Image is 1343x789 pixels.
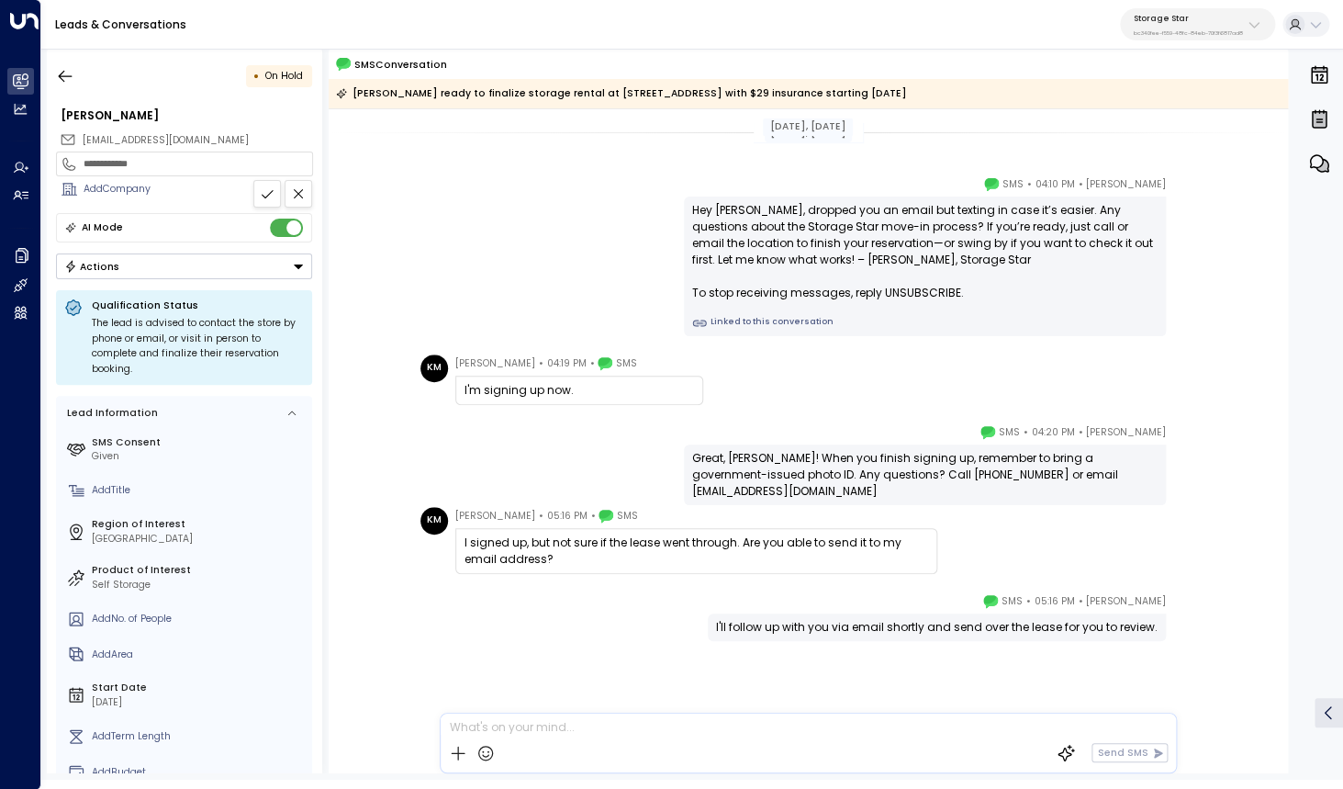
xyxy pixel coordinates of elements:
img: 120_headshot.jpg [1173,592,1201,620]
span: On Hold [265,69,303,83]
span: • [1078,175,1082,194]
span: • [1024,423,1028,442]
span: [PERSON_NAME] [1086,423,1166,442]
div: AddArea [92,648,307,662]
div: Given [92,449,307,464]
span: SMS [1002,592,1023,611]
span: 04:19 PM [547,355,587,373]
div: [PERSON_NAME] ready to finalize storage rental at [STREET_ADDRESS] with $29 insurance starting [D... [336,85,907,103]
span: • [1027,175,1032,194]
div: AddBudget [92,765,307,780]
span: 04:10 PM [1035,175,1074,194]
span: [PERSON_NAME] [1086,175,1166,194]
div: AI Mode [82,219,123,237]
div: Great, [PERSON_NAME]! When you finish signing up, remember to bring a government-issued photo ID.... [692,450,1158,500]
div: [GEOGRAPHIC_DATA] [92,532,307,547]
div: I signed up, but not sure if the lease went through. Are you able to send it to my email address? [464,535,928,568]
label: SMS Consent [92,435,307,450]
span: [EMAIL_ADDRESS][DOMAIN_NAME] [83,133,249,147]
div: Hey [PERSON_NAME], dropped you an email but texting in case it’s easier. Any questions about the ... [692,202,1158,301]
span: 04:20 PM [1031,423,1074,442]
label: Region of Interest [92,517,307,532]
span: [PERSON_NAME] [455,507,535,525]
span: [PERSON_NAME] [455,355,535,373]
span: SMS [1002,175,1024,194]
div: KM [420,507,448,535]
span: 05:16 PM [1034,592,1074,611]
p: Storage Star [1134,13,1243,24]
p: Qualification Status [92,299,304,312]
button: Storage Starbc340fee-f559-48fc-84eb-70f3f6817ad8 [1120,8,1275,40]
a: Leads & Conversations [55,17,186,32]
p: bc340fee-f559-48fc-84eb-70f3f6817ad8 [1134,29,1243,37]
div: [DATE] [92,695,307,710]
div: • [253,63,260,88]
div: AddTitle [92,483,307,498]
div: [DATE], [DATE] [763,118,853,137]
div: Self Storage [92,578,307,592]
img: 120_headshot.jpg [1173,423,1201,451]
div: AddCompany [84,182,312,197]
span: • [590,507,595,525]
div: KM [420,355,448,382]
span: • [589,355,594,373]
span: SMS [617,507,638,525]
label: Start Date [92,681,307,695]
span: SMS Conversation [353,57,446,73]
span: • [1026,592,1031,611]
span: • [539,507,543,525]
span: SMS [999,423,1020,442]
span: [PERSON_NAME] [1086,592,1166,611]
div: AddTerm Length [92,729,307,744]
a: Linked to this conversation [692,316,1158,331]
span: 05:16 PM [547,507,588,525]
div: AddNo. of People [92,612,307,626]
span: • [1078,592,1082,611]
span: • [1078,423,1082,442]
div: Actions [64,260,120,273]
button: Actions [56,254,312,279]
div: I'm signing up now. [464,382,694,399]
span: SMS [616,355,637,373]
div: [PERSON_NAME] [61,107,312,124]
span: kmagloire7@gmail.com [83,133,249,148]
div: The lead is advised to contact the store by phone or email, or visit in person to complete and fi... [92,316,304,377]
div: Button group with a nested menu [56,254,312,279]
label: Product of Interest [92,563,307,578]
div: I'll follow up with you via email shortly and send over the lease for you to review. [716,619,1158,636]
div: Lead Information [62,406,158,421]
span: • [539,355,543,373]
img: 120_headshot.jpg [1173,175,1201,203]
